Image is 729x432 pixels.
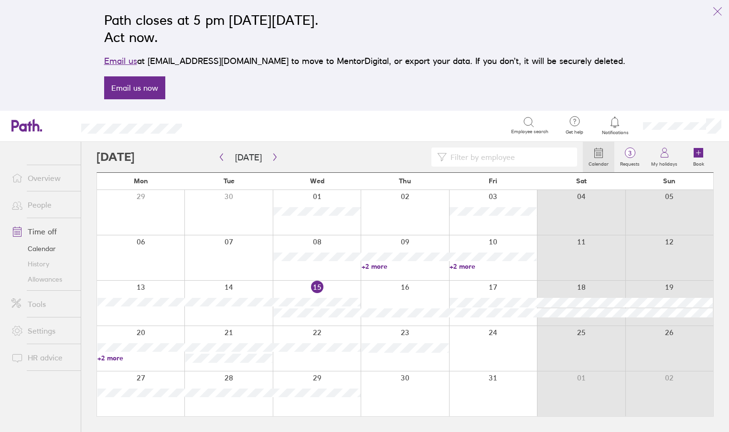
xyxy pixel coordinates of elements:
[224,177,235,185] span: Tue
[97,354,184,362] a: +2 more
[600,130,631,136] span: Notifications
[614,142,645,172] a: 3Requests
[4,256,81,272] a: History
[600,116,631,136] a: Notifications
[104,54,625,68] p: at [EMAIL_ADDRESS][DOMAIN_NAME] to move to MentorDigital, or export your data. If you don’t, it w...
[687,158,710,167] label: Book
[614,149,645,157] span: 3
[683,142,714,172] a: Book
[4,169,81,188] a: Overview
[583,158,614,167] label: Calendar
[4,222,81,241] a: Time off
[399,177,411,185] span: Thu
[134,177,148,185] span: Mon
[227,149,269,165] button: [DATE]
[559,129,590,135] span: Get help
[4,195,81,214] a: People
[4,272,81,287] a: Allowances
[645,142,683,172] a: My holidays
[511,129,548,135] span: Employee search
[614,158,645,167] label: Requests
[450,262,536,271] a: +2 more
[4,321,81,340] a: Settings
[583,142,614,172] a: Calendar
[104,11,625,46] h2: Path closes at 5 pm [DATE][DATE]. Act now.
[576,177,587,185] span: Sat
[447,148,571,166] input: Filter by employee
[104,56,137,66] a: Email us
[208,121,232,129] div: Search
[4,348,81,367] a: HR advice
[362,262,449,271] a: +2 more
[310,177,324,185] span: Wed
[104,76,165,99] a: Email us now
[4,241,81,256] a: Calendar
[663,177,675,185] span: Sun
[489,177,497,185] span: Fri
[4,295,81,314] a: Tools
[645,158,683,167] label: My holidays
